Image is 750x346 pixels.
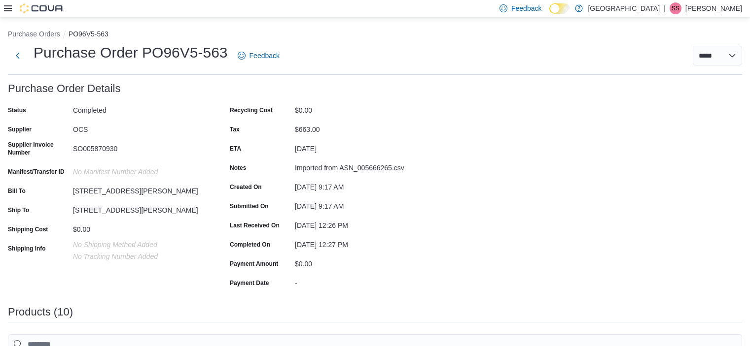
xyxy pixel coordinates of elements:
div: SO005870930 [73,141,205,153]
label: Shipping Cost [8,225,48,233]
div: Completed [73,102,205,114]
div: [DATE] [295,141,427,153]
div: No Manifest Number added [73,164,205,176]
div: $0.00 [73,221,205,233]
label: Shipping Info [8,245,46,252]
label: Supplier Invoice Number [8,141,69,157]
p: No Tracking Number added [73,252,205,260]
input: Dark Mode [549,3,570,14]
div: [STREET_ADDRESS][PERSON_NAME] [73,202,205,214]
p: [PERSON_NAME] [685,2,742,14]
a: Feedback [234,46,284,65]
h3: Purchase Order Details [8,83,121,94]
p: No Shipping Method added [73,241,205,249]
label: Payment Date [230,279,269,287]
label: ETA [230,145,241,153]
label: Supplier [8,126,32,133]
label: Completed On [230,241,270,249]
div: [DATE] 9:17 AM [295,198,427,210]
div: $0.00 [295,102,427,114]
label: Tax [230,126,240,133]
img: Cova [20,3,64,13]
button: Purchase Orders [8,30,60,38]
div: Shawn Skerlj [670,2,681,14]
label: Manifest/Transfer ID [8,168,65,176]
label: Status [8,106,26,114]
label: Submitted On [230,202,269,210]
span: Feedback [250,51,280,61]
span: SS [672,2,679,14]
label: Ship To [8,206,29,214]
div: OCS [73,122,205,133]
div: [STREET_ADDRESS][PERSON_NAME] [73,183,205,195]
div: [DATE] 12:27 PM [295,237,427,249]
label: Bill To [8,187,26,195]
label: Payment Amount [230,260,278,268]
div: [DATE] 9:17 AM [295,179,427,191]
nav: An example of EuiBreadcrumbs [8,29,742,41]
label: Last Received On [230,221,280,229]
button: Next [8,46,28,65]
p: [GEOGRAPHIC_DATA] [588,2,660,14]
span: Feedback [511,3,541,13]
h1: Purchase Order PO96V5-563 [34,43,228,63]
div: $663.00 [295,122,427,133]
div: [DATE] 12:26 PM [295,218,427,229]
button: PO96V5-563 [69,30,108,38]
div: - [295,275,427,287]
h3: Products (10) [8,306,73,318]
div: Imported from ASN_005666265.csv [295,160,427,172]
label: Notes [230,164,246,172]
label: Recycling Cost [230,106,273,114]
label: Created On [230,183,262,191]
div: $0.00 [295,256,427,268]
p: | [664,2,666,14]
